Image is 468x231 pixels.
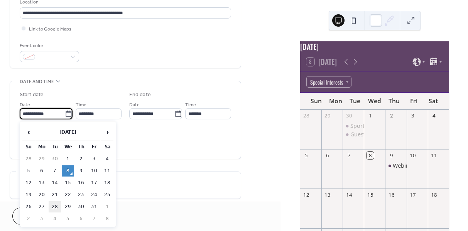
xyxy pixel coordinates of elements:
[185,101,196,109] span: Time
[343,122,364,130] div: Sports Management Industry Speaker Series
[76,101,86,109] span: Time
[20,42,78,50] div: Event color
[35,141,48,153] th: Mo
[75,189,87,200] td: 23
[35,189,48,200] td: 20
[367,112,373,119] div: 1
[384,93,404,109] div: Thu
[345,93,365,109] div: Tue
[88,177,100,189] td: 17
[88,153,100,165] td: 3
[35,201,48,212] td: 27
[88,201,100,212] td: 31
[129,91,151,99] div: End date
[423,93,443,109] div: Sat
[88,141,100,153] th: Fr
[345,152,352,159] div: 7
[101,165,113,177] td: 11
[404,93,424,109] div: Fri
[62,141,74,153] th: We
[101,213,113,224] td: 8
[49,213,61,224] td: 4
[101,177,113,189] td: 18
[29,25,71,33] span: Link to Google Maps
[49,189,61,200] td: 21
[101,141,113,153] th: Sa
[35,213,48,224] td: 3
[22,165,35,177] td: 5
[62,189,74,200] td: 22
[20,78,54,86] span: Date and time
[88,213,100,224] td: 7
[35,165,48,177] td: 6
[23,124,34,140] span: ‹
[306,93,326,109] div: Sun
[345,112,352,119] div: 30
[431,152,438,159] div: 11
[20,101,30,109] span: Date
[303,152,310,159] div: 5
[388,152,395,159] div: 9
[324,112,331,119] div: 29
[385,162,406,170] div: Webinar: Win More B2B Contracts
[62,201,74,212] td: 29
[300,41,449,53] div: [DATE]
[62,165,74,177] td: 8
[101,124,113,140] span: ›
[88,189,100,200] td: 24
[35,124,100,141] th: [DATE]
[49,165,61,177] td: 7
[303,112,310,119] div: 28
[409,192,416,199] div: 17
[343,131,364,138] div: Guest Speaker: Lisa Freeman, MSW, MPA​ , Green and Social Innovation in the Food Sector
[49,177,61,189] td: 14
[350,122,466,130] div: Sports Management Industry Speaker Series
[388,192,395,199] div: 16
[365,93,385,109] div: Wed
[75,153,87,165] td: 2
[409,152,416,159] div: 10
[367,152,373,159] div: 8
[326,93,345,109] div: Mon
[22,213,35,224] td: 2
[20,91,44,99] div: Start date
[75,177,87,189] td: 16
[12,207,60,225] button: Cancel
[49,141,61,153] th: Tu
[129,101,140,109] span: Date
[101,201,113,212] td: 1
[75,201,87,212] td: 30
[303,192,310,199] div: 12
[22,177,35,189] td: 12
[324,192,331,199] div: 13
[22,141,35,153] th: Su
[49,201,61,212] td: 28
[431,112,438,119] div: 4
[75,141,87,153] th: Th
[409,112,416,119] div: 3
[345,192,352,199] div: 14
[49,153,61,165] td: 30
[431,192,438,199] div: 18
[75,213,87,224] td: 6
[62,153,74,165] td: 1
[35,153,48,165] td: 29
[62,177,74,189] td: 15
[324,152,331,159] div: 6
[88,165,100,177] td: 10
[101,153,113,165] td: 4
[22,153,35,165] td: 28
[101,189,113,200] td: 25
[22,189,35,200] td: 19
[75,165,87,177] td: 9
[62,213,74,224] td: 5
[35,177,48,189] td: 13
[22,201,35,212] td: 26
[388,112,395,119] div: 2
[367,192,373,199] div: 15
